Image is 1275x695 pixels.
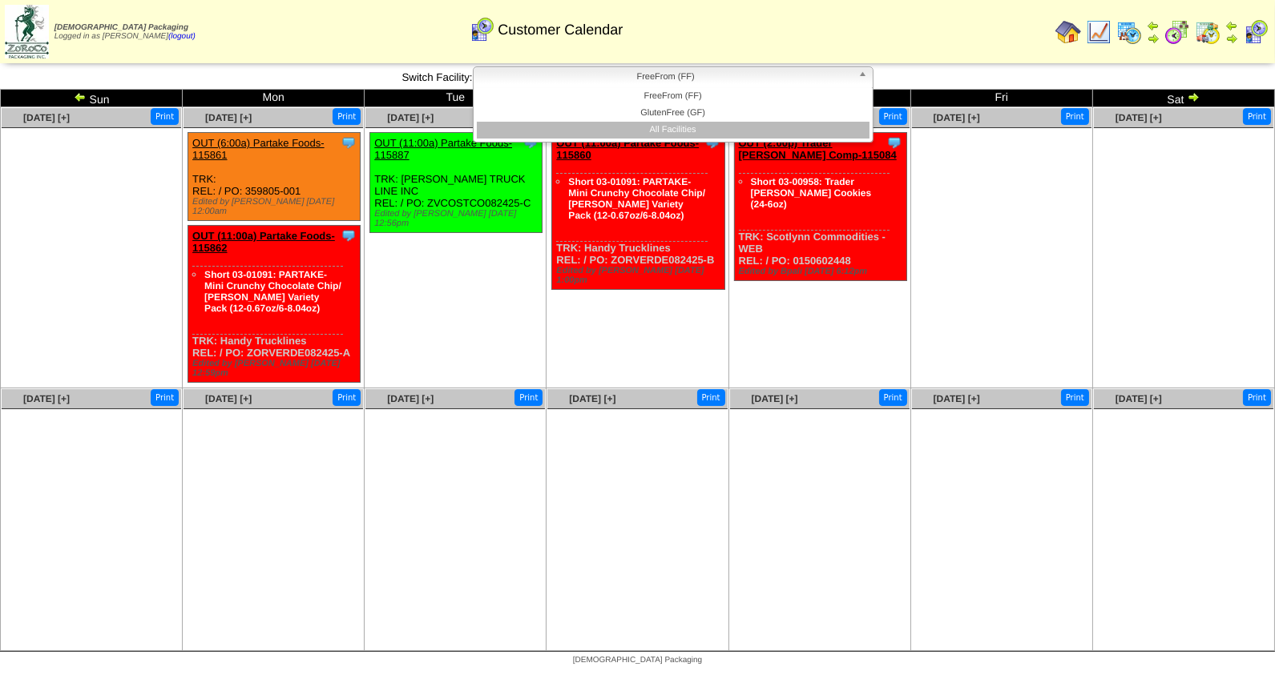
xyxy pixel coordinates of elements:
[5,5,49,58] img: zoroco-logo-small.webp
[341,227,357,243] img: Tooltip
[204,269,341,314] a: Short 03-01091: PARTAKE-Mini Crunchy Chocolate Chip/ [PERSON_NAME] Variety Pack (12-0.67oz/6-8.04oz)
[910,90,1092,107] td: Fri
[1164,19,1190,45] img: calendarblend.gif
[23,393,70,404] a: [DATE] [+]
[192,137,325,161] a: OUT (6:00a) Partake Foods-115861
[739,137,897,161] a: OUT (2:00p) Trader [PERSON_NAME] Comp-115084
[1061,108,1089,125] button: Print
[168,32,196,41] a: (logout)
[188,133,361,221] div: TRK: REL: / PO: 359805-001
[734,133,906,281] div: TRK: Scotlynn Commodities - WEB REL: / PO: 0150602448
[333,108,361,125] button: Print
[556,266,724,285] div: Edited by [PERSON_NAME] [DATE] 1:00pm
[333,389,361,406] button: Print
[568,176,705,221] a: Short 03-01091: PARTAKE-Mini Crunchy Chocolate Chip/ [PERSON_NAME] Variety Pack (12-0.67oz/6-8.04oz)
[934,393,980,404] a: [DATE] [+]
[1147,19,1160,32] img: arrowleft.gif
[1116,19,1142,45] img: calendarprod.gif
[1243,389,1271,406] button: Print
[387,393,434,404] a: [DATE] [+]
[477,122,870,139] li: All Facilities
[1,90,183,107] td: Sun
[341,135,357,151] img: Tooltip
[879,389,907,406] button: Print
[1243,108,1271,125] button: Print
[387,112,434,123] a: [DATE] [+]
[1243,19,1269,45] img: calendarcustomer.gif
[556,137,699,161] a: OUT (11:00a) Partake Foods-115860
[205,393,252,404] a: [DATE] [+]
[1147,32,1160,45] img: arrowright.gif
[192,359,360,378] div: Edited by [PERSON_NAME] [DATE] 12:59pm
[151,108,179,125] button: Print
[205,112,252,123] a: [DATE] [+]
[1061,389,1089,406] button: Print
[192,197,360,216] div: Edited by [PERSON_NAME] [DATE] 12:00am
[934,112,980,123] a: [DATE] [+]
[1225,19,1238,32] img: arrowleft.gif
[569,393,615,404] a: [DATE] [+]
[697,389,725,406] button: Print
[365,90,547,107] td: Tue
[188,226,361,383] div: TRK: Handy Trucklines REL: / PO: ZORVERDE082425-A
[573,656,702,665] span: [DEMOGRAPHIC_DATA] Packaging
[1116,393,1162,404] a: [DATE] [+]
[477,88,870,105] li: FreeFrom (FF)
[1187,90,1200,103] img: arrowright.gif
[752,393,798,404] a: [DATE] [+]
[879,108,907,125] button: Print
[739,267,906,276] div: Edited by Bpali [DATE] 6:12pm
[751,176,872,210] a: Short 03-00958: Trader [PERSON_NAME] Cookies (24-6oz)
[54,23,188,32] span: [DEMOGRAPHIC_DATA] Packaging
[1195,19,1221,45] img: calendarinout.gif
[374,137,512,161] a: OUT (11:00a) Partake Foods-115887
[469,17,494,42] img: calendarcustomer.gif
[498,22,623,38] span: Customer Calendar
[514,389,543,406] button: Print
[74,90,87,103] img: arrowleft.gif
[23,112,70,123] a: [DATE] [+]
[1086,19,1112,45] img: line_graph.gif
[192,230,335,254] a: OUT (11:00a) Partake Foods-115862
[1055,19,1081,45] img: home.gif
[370,133,543,233] div: TRK: [PERSON_NAME] TRUCK LINE INC REL: / PO: ZVCOSTCO082425-C
[1225,32,1238,45] img: arrowright.gif
[552,133,724,290] div: TRK: Handy Trucklines REL: / PO: ZORVERDE082425-B
[374,209,542,228] div: Edited by [PERSON_NAME] [DATE] 12:56pm
[54,23,196,41] span: Logged in as [PERSON_NAME]
[183,90,365,107] td: Mon
[1092,90,1274,107] td: Sat
[151,389,179,406] button: Print
[480,67,852,86] span: FreeFrom (FF)
[1116,112,1162,123] a: [DATE] [+]
[477,105,870,122] li: GlutenFree (GF)
[886,135,902,151] img: Tooltip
